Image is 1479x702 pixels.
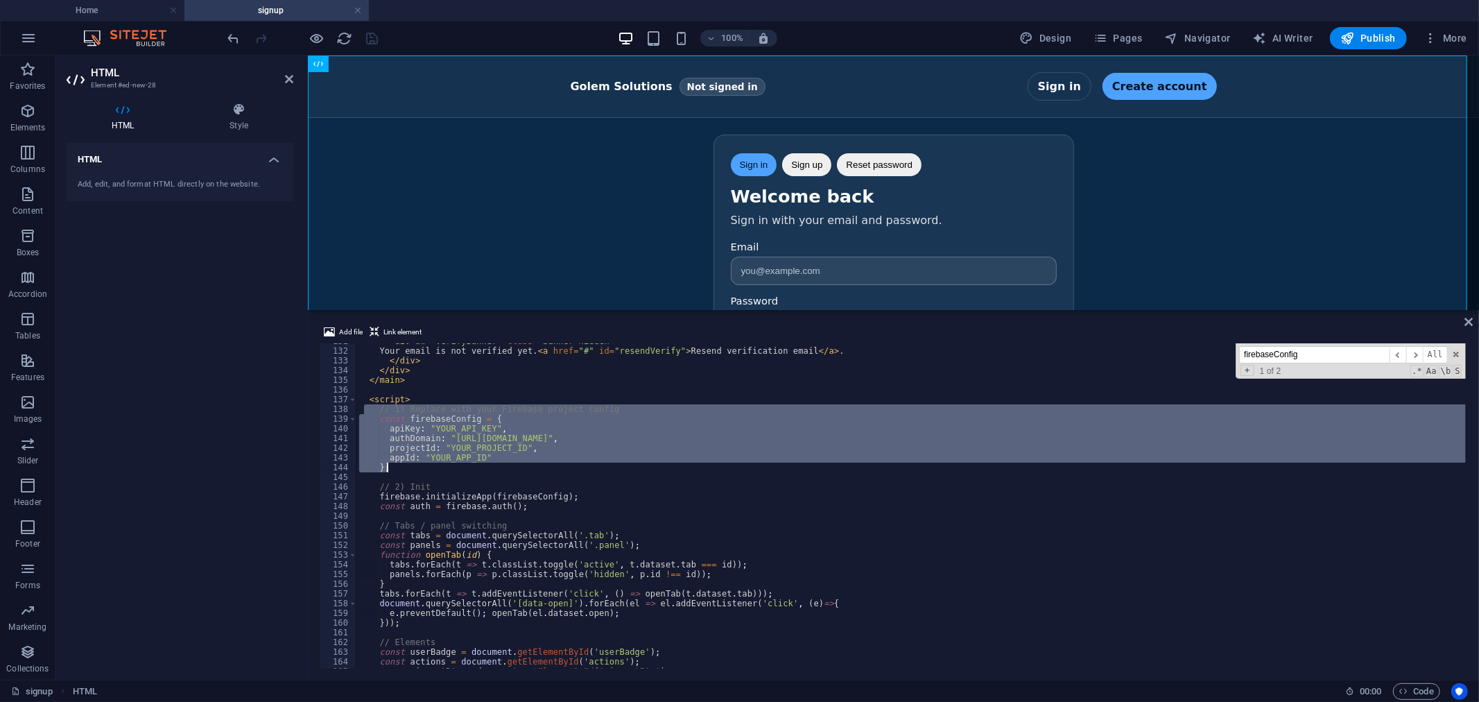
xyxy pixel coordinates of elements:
h2: HTML [91,67,293,79]
p: Footer [15,538,40,549]
p: Favorites [10,80,45,92]
a: Click to cancel selection. Double-click to open Pages [11,683,53,700]
span: Whole Word Search [1439,365,1453,377]
div: 152 [320,540,357,550]
span: ​ [1406,346,1423,363]
input: Search for [1239,346,1390,363]
div: 134 [320,366,357,375]
div: 154 [320,560,357,570]
button: AI Writer [1247,27,1319,49]
div: 135 [320,375,357,385]
span: ​ [1390,346,1406,363]
div: 136 [320,385,357,395]
h4: Style [184,103,293,132]
div: 142 [320,443,357,453]
div: 156 [320,579,357,589]
div: 162 [320,637,357,647]
div: 133 [320,356,357,366]
p: Marketing [8,622,46,633]
input: you@example.com [423,201,749,230]
div: 150 [320,521,357,531]
div: 160 [320,618,357,628]
h6: 100% [721,30,743,46]
div: 139 [320,414,357,424]
div: Add, edit, and format HTML directly on the website. [78,179,282,191]
button: undo [225,30,242,46]
div: 144 [320,463,357,472]
h4: signup [184,3,369,18]
h6: Session time [1345,683,1382,700]
p: Forms [15,580,40,591]
p: Features [11,372,44,383]
div: 147 [320,492,357,502]
span: : [1369,686,1372,696]
div: Design (Ctrl+Alt+Y) [1014,27,1078,49]
button: Code [1393,683,1440,700]
span: Link element [383,324,422,341]
button: More [1418,27,1473,49]
h4: HTML [67,143,293,168]
i: Reload page [337,31,353,46]
img: Editor Logo [80,30,184,46]
div: 157 [320,589,357,599]
button: Pages [1088,27,1148,49]
div: 141 [320,434,357,443]
span: Search In Selection [1454,365,1462,377]
div: 132 [320,346,357,356]
div: 159 [320,608,357,618]
div: 149 [320,511,357,521]
span: Click to select. Double-click to edit [73,683,97,700]
p: Boxes [17,247,40,258]
span: AI Writer [1253,31,1313,45]
span: Navigator [1165,31,1231,45]
span: Publish [1341,31,1396,45]
span: CaseSensitive Search [1425,365,1438,377]
p: Header [14,497,42,508]
div: 158 [320,599,357,608]
div: 163 [320,647,357,657]
span: Add file [339,324,363,341]
button: 100% [700,30,750,46]
div: 165 [320,667,357,676]
p: Columns [10,164,45,175]
span: Toggle Replace mode [1240,365,1254,376]
p: Tables [15,330,40,341]
div: 164 [320,657,357,667]
button: Design [1014,27,1078,49]
button: Publish [1330,27,1407,49]
button: reload [336,30,353,46]
p: Images [14,413,42,425]
p: Content [12,205,43,216]
span: Alt-Enter [1423,346,1448,363]
span: Code [1399,683,1434,700]
span: 00 00 [1360,683,1381,700]
button: Usercentrics [1451,683,1468,700]
i: Undo: Change HTML (Ctrl+Z) [226,31,242,46]
span: More [1424,31,1467,45]
div: 145 [320,472,357,482]
p: Elements [10,122,46,133]
div: 153 [320,550,357,560]
p: Collections [6,663,49,674]
nav: breadcrumb [73,683,97,700]
span: RegExp Search [1410,365,1424,377]
div: 151 [320,531,357,540]
span: Pages [1093,31,1142,45]
button: Add file [322,324,365,341]
h3: Element #ed-new-28 [91,79,266,92]
i: On resize automatically adjust zoom level to fit chosen device. [757,32,770,44]
div: 137 [320,395,357,404]
button: Link element [367,324,424,341]
div: 140 [320,424,357,434]
div: 155 [320,570,357,579]
div: 161 [320,628,357,637]
div: 146 [320,482,357,492]
span: Design [1020,31,1072,45]
span: 1 of 2 [1254,366,1287,376]
h4: HTML [67,103,184,132]
p: Accordion [8,289,47,300]
p: Slider [17,455,39,466]
div: 138 [320,404,357,414]
div: 148 [320,502,357,511]
div: 143 [320,453,357,463]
